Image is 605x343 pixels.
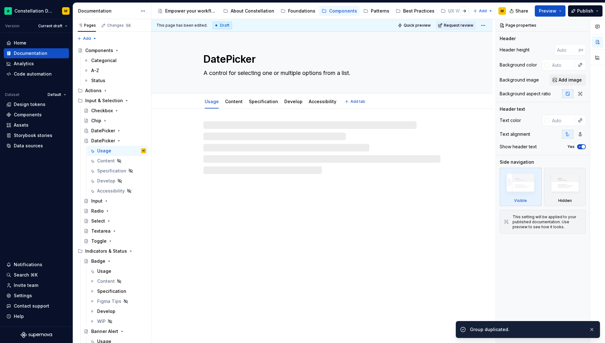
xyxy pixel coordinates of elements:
a: Status [81,76,149,86]
div: Invite team [14,282,38,288]
input: Auto [550,115,575,126]
div: A-Z [91,67,99,74]
a: Badge [81,256,149,266]
div: Show header text [500,144,537,150]
a: Select [81,216,149,226]
div: Documentation [78,8,137,14]
div: Search ⌘K [14,272,38,278]
div: Input & Selection [75,96,149,106]
div: Develop [97,178,115,184]
a: Data sources [4,141,69,151]
div: Content [97,158,115,164]
a: DatePicker [81,126,149,136]
a: Analytics [4,59,69,69]
a: Documentation [4,48,69,58]
div: DatePicker [91,128,115,134]
div: Figma Tips [97,298,121,304]
button: Add tab [343,97,368,106]
a: UsageM [87,146,149,156]
div: Input & Selection [85,98,123,104]
div: Textarea [91,228,111,234]
div: Foundations [288,8,315,14]
div: Analytics [14,61,34,67]
div: Specification [97,288,126,294]
a: About Constellation [221,6,277,16]
button: Help [4,311,69,321]
div: Indicators & Status [85,248,127,254]
span: Add [83,36,91,41]
button: Add image [550,74,586,86]
a: Chip [81,116,149,126]
button: Request review [436,21,476,30]
div: Select [91,218,105,224]
div: Accessibility [306,95,339,108]
div: Categorical [91,57,117,64]
a: Specification [87,166,149,176]
div: Side navigation [500,159,534,165]
div: Empower your workflow. Build incredible experiences. [165,8,217,14]
input: Auto [555,44,579,55]
div: Hidden [558,198,572,203]
a: Banner Alert [81,326,149,336]
div: Usage [202,95,221,108]
a: Accessibility [87,186,149,196]
span: Add tab [350,99,365,104]
div: Input [91,198,103,204]
div: Specification [97,168,126,174]
div: Patterns [371,8,389,14]
div: Components [85,47,113,54]
span: Share [515,8,528,14]
p: px [579,47,583,52]
div: Develop [282,95,305,108]
div: Constellation Design System [14,8,55,14]
div: Checkbox [91,108,113,114]
a: Patterns [361,6,392,16]
a: Code automation [4,69,69,79]
div: About Constellation [231,8,274,14]
a: Content [225,99,243,104]
div: Help [14,313,24,319]
div: Status [91,77,105,84]
a: Best Practices [393,6,437,16]
div: Storybook stories [14,132,52,139]
div: Indicators & Status [75,246,149,256]
a: Home [4,38,69,48]
div: Text color [500,117,521,124]
a: Components [4,110,69,120]
textarea: DatePicker [202,52,439,67]
a: Supernova Logo [21,332,52,338]
a: Assets [4,120,69,130]
div: Background color [500,62,537,68]
a: Components [75,45,149,55]
button: Share [506,5,532,17]
a: Storybook stories [4,130,69,140]
div: Visible [500,168,542,206]
div: Hidden [544,168,586,206]
div: DatePicker [91,138,115,144]
a: UX Writing [438,6,481,16]
a: Toggle [81,236,149,246]
div: Documentation [14,50,47,56]
div: Background image [500,77,539,83]
button: Current draft [35,22,70,30]
button: Search ⌘K [4,270,69,280]
div: Components [14,112,42,118]
a: DatePicker [81,136,149,146]
a: Radio [81,206,149,216]
a: Accessibility [309,99,336,104]
span: Current draft [38,24,62,29]
span: This page has been edited. [156,23,208,28]
a: Input [81,196,149,206]
div: M [143,148,145,154]
a: WIP [87,316,149,326]
button: Constellation Design SystemM [1,4,71,18]
div: Changes [107,23,132,28]
input: Auto [550,59,575,71]
div: Dataset [5,92,19,97]
span: Request review [444,23,473,28]
div: Contact support [14,303,49,309]
div: Background aspect ratio [500,91,551,97]
button: Notifications [4,260,69,270]
label: Yes [567,144,575,149]
button: Add [75,34,99,43]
